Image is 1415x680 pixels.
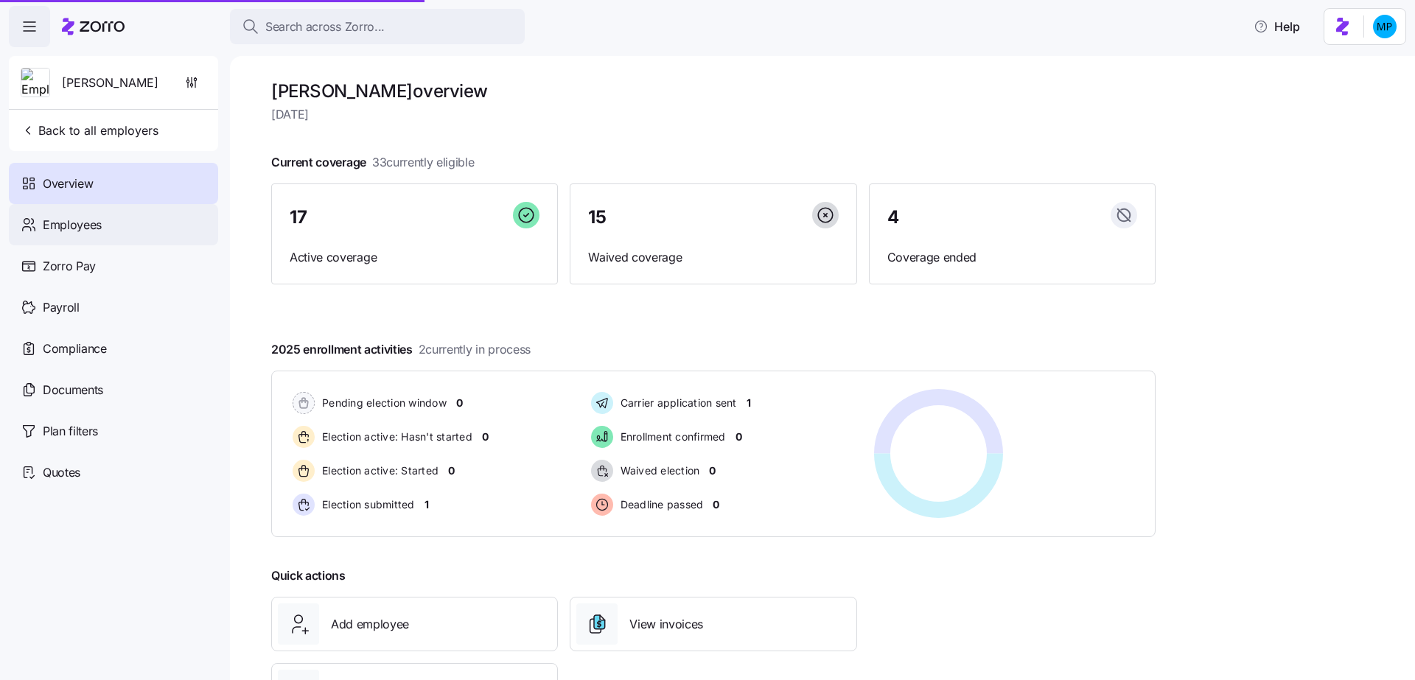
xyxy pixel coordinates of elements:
[290,208,307,226] span: 17
[588,248,838,267] span: Waived coverage
[43,340,107,358] span: Compliance
[43,422,98,441] span: Plan filters
[747,396,751,410] span: 1
[318,396,447,410] span: Pending election window
[21,69,49,98] img: Employer logo
[265,18,385,36] span: Search across Zorro...
[43,298,80,317] span: Payroll
[271,105,1156,124] span: [DATE]
[9,452,218,493] a: Quotes
[448,463,455,478] span: 0
[9,245,218,287] a: Zorro Pay
[1254,18,1300,35] span: Help
[629,615,703,634] span: View invoices
[887,208,899,226] span: 4
[43,216,102,234] span: Employees
[230,9,525,44] button: Search across Zorro...
[9,163,218,204] a: Overview
[271,340,531,359] span: 2025 enrollment activities
[709,463,716,478] span: 0
[419,340,531,359] span: 2 currently in process
[43,381,103,399] span: Documents
[62,74,158,92] span: [PERSON_NAME]
[9,287,218,328] a: Payroll
[372,153,475,172] span: 33 currently eligible
[616,430,726,444] span: Enrollment confirmed
[1373,15,1397,38] img: b954e4dfce0f5620b9225907d0f7229f
[271,153,475,172] span: Current coverage
[21,122,158,139] span: Back to all employers
[713,497,719,512] span: 0
[616,396,737,410] span: Carrier application sent
[318,497,415,512] span: Election submitted
[43,175,93,193] span: Overview
[318,463,439,478] span: Election active: Started
[588,208,606,226] span: 15
[9,204,218,245] a: Employees
[9,328,218,369] a: Compliance
[9,410,218,452] a: Plan filters
[736,430,742,444] span: 0
[616,463,700,478] span: Waived election
[9,369,218,410] a: Documents
[331,615,409,634] span: Add employee
[271,80,1156,102] h1: [PERSON_NAME] overview
[318,430,472,444] span: Election active: Hasn't started
[616,497,704,512] span: Deadline passed
[43,257,96,276] span: Zorro Pay
[1242,12,1312,41] button: Help
[43,463,80,482] span: Quotes
[271,567,346,585] span: Quick actions
[482,430,489,444] span: 0
[424,497,429,512] span: 1
[456,396,463,410] span: 0
[887,248,1137,267] span: Coverage ended
[290,248,539,267] span: Active coverage
[15,116,164,145] button: Back to all employers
